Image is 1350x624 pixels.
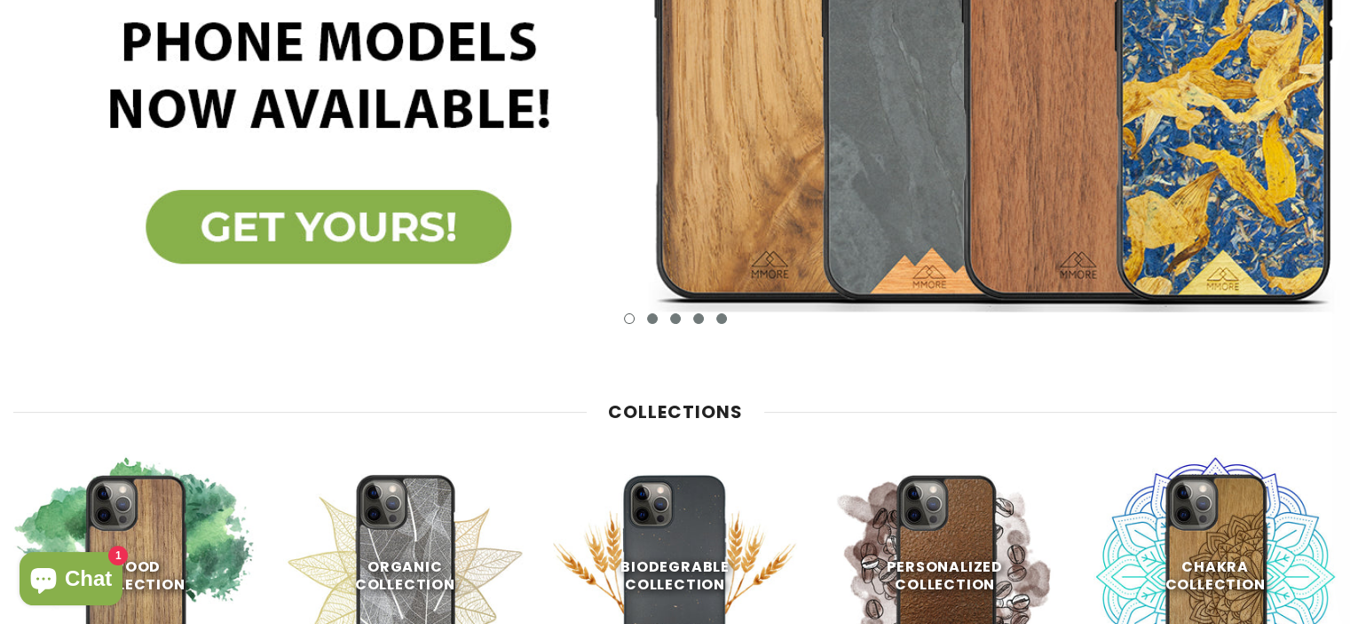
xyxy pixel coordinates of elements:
[647,313,658,324] button: 2
[14,552,128,610] inbox-online-store-chat: Shopify online store chat
[670,313,681,324] button: 3
[693,313,704,324] button: 4
[608,399,743,424] span: Collections
[624,313,635,324] button: 1
[716,313,727,324] button: 5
